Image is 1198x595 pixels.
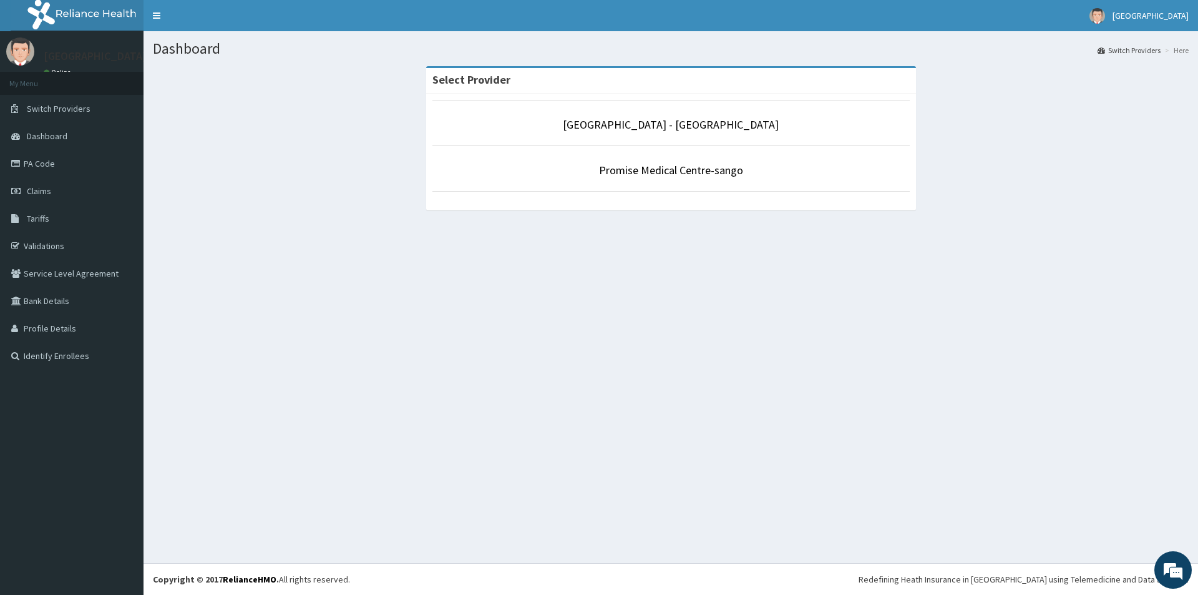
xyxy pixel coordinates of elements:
li: Here [1162,45,1189,56]
footer: All rights reserved. [144,563,1198,595]
span: Switch Providers [27,103,90,114]
strong: Select Provider [432,72,510,87]
img: User Image [6,37,34,66]
a: [GEOGRAPHIC_DATA] - [GEOGRAPHIC_DATA] [563,117,779,132]
img: User Image [1089,8,1105,24]
span: Claims [27,185,51,197]
span: Dashboard [27,130,67,142]
a: Online [44,68,74,77]
p: [GEOGRAPHIC_DATA] [44,51,147,62]
span: [GEOGRAPHIC_DATA] [1113,10,1189,21]
span: Tariffs [27,213,49,224]
div: Redefining Heath Insurance in [GEOGRAPHIC_DATA] using Telemedicine and Data Science! [859,573,1189,586]
h1: Dashboard [153,41,1189,57]
a: RelianceHMO [223,574,276,585]
strong: Copyright © 2017 . [153,574,279,585]
a: Switch Providers [1098,45,1161,56]
a: Promise Medical Centre-sango [599,163,743,177]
